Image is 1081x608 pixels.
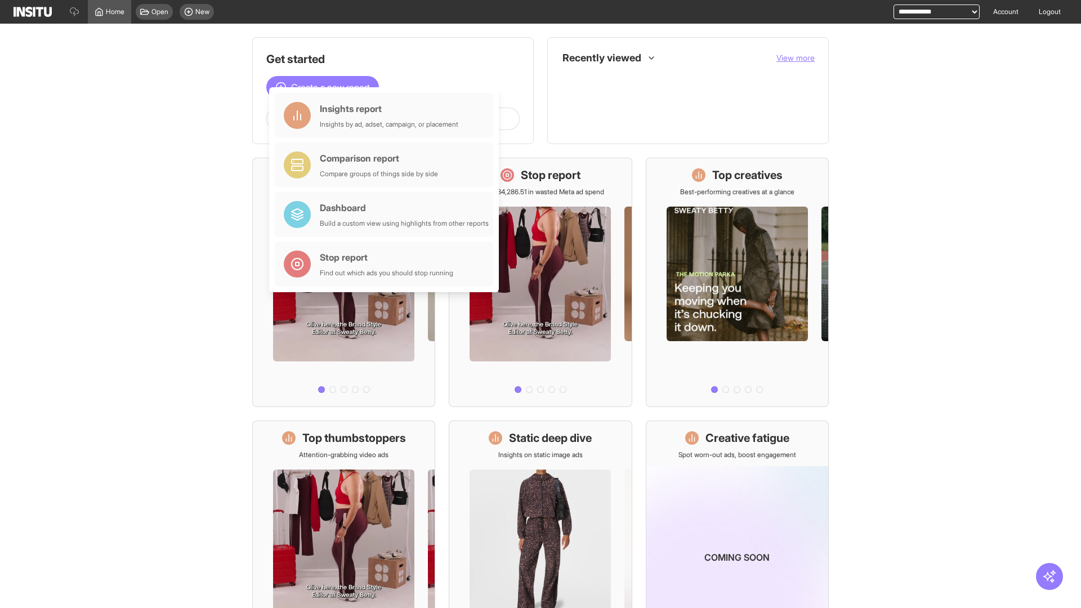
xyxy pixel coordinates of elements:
img: Logo [14,7,52,17]
p: Best-performing creatives at a glance [680,187,794,196]
a: Top creativesBest-performing creatives at a glance [646,158,829,407]
h1: Static deep dive [509,430,592,446]
div: Find out which ads you should stop running [320,269,453,278]
div: Compare groups of things side by side [320,169,438,178]
button: Create a new report [266,76,379,99]
div: Comparison report [320,151,438,165]
span: New [195,7,209,16]
a: What's live nowSee all active ads instantly [252,158,435,407]
h1: Top thumbstoppers [302,430,406,446]
div: Build a custom view using highlights from other reports [320,219,489,228]
p: Attention-grabbing video ads [299,450,388,459]
div: Insights report [320,102,458,115]
h1: Top creatives [712,167,783,183]
div: Dashboard [320,201,489,214]
h1: Stop report [521,167,580,183]
h1: Get started [266,51,520,67]
button: View more [776,52,815,64]
p: Insights on static image ads [498,450,583,459]
div: Stop report [320,251,453,264]
span: View more [776,53,815,62]
div: Insights by ad, adset, campaign, or placement [320,120,458,129]
a: Stop reportSave £34,286.51 in wasted Meta ad spend [449,158,632,407]
p: Save £34,286.51 in wasted Meta ad spend [477,187,604,196]
span: Create a new report [291,81,370,94]
span: Home [106,7,124,16]
span: Open [151,7,168,16]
